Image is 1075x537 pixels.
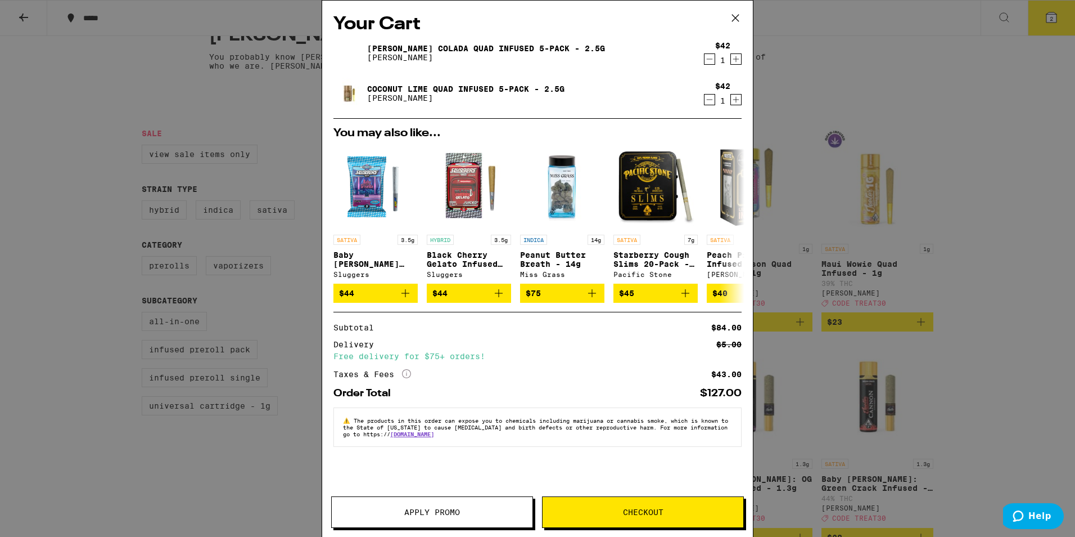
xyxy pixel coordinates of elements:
[520,145,604,284] a: Open page for Peanut Butter Breath - 14g from Miss Grass
[333,369,411,379] div: Taxes & Fees
[427,235,454,245] p: HYBRID
[623,508,663,516] span: Checkout
[730,53,742,65] button: Increment
[333,284,418,303] button: Add to bag
[715,56,730,65] div: 1
[333,78,365,109] img: Coconut Lime Quad Infused 5-Pack - 2.5g
[333,37,365,69] img: Pina Colada Quad Infused 5-Pack - 2.5g
[613,235,640,245] p: SATIVA
[367,84,564,93] a: Coconut Lime Quad Infused 5-Pack - 2.5g
[613,250,698,268] p: Starberry Cough Slims 20-Pack - 7g
[427,145,511,229] img: Sluggers - Black Cherry Gelato Infused 5-pack - 3.5g
[715,82,730,91] div: $42
[711,324,742,332] div: $84.00
[520,145,604,229] img: Miss Grass - Peanut Butter Breath - 14g
[398,235,418,245] p: 3.5g
[491,235,511,245] p: 3.5g
[707,284,791,303] button: Add to bag
[520,271,604,278] div: Miss Grass
[520,235,547,245] p: INDICA
[715,41,730,50] div: $42
[712,289,728,298] span: $40
[704,94,715,105] button: Decrement
[367,93,564,102] p: [PERSON_NAME]
[715,96,730,105] div: 1
[404,508,460,516] span: Apply Promo
[588,235,604,245] p: 14g
[613,284,698,303] button: Add to bag
[390,431,434,437] a: [DOMAIN_NAME]
[542,496,744,528] button: Checkout
[333,250,418,268] p: Baby [PERSON_NAME] Infused 5-pack - 3.5g
[619,289,634,298] span: $45
[427,271,511,278] div: Sluggers
[707,145,791,229] img: Claybourne Co. - Peach Pie Infused Frosted Flyers 5-Pack - 2.5g
[333,235,360,245] p: SATIVA
[333,341,382,348] div: Delivery
[333,145,418,284] a: Open page for Baby Griselda Infused 5-pack - 3.5g from Sluggers
[427,250,511,268] p: Black Cherry Gelato Infused 5-pack - 3.5g
[730,94,742,105] button: Increment
[333,12,742,37] h2: Your Cart
[343,417,728,437] span: The products in this order can expose you to chemicals including marijuana or cannabis smoke, whi...
[707,235,734,245] p: SATIVA
[707,271,791,278] div: [PERSON_NAME] Co.
[343,417,354,424] span: ⚠️
[427,284,511,303] button: Add to bag
[700,388,742,399] div: $127.00
[684,235,698,245] p: 7g
[432,289,448,298] span: $44
[333,388,399,399] div: Order Total
[333,352,742,360] div: Free delivery for $75+ orders!
[520,284,604,303] button: Add to bag
[704,53,715,65] button: Decrement
[520,250,604,268] p: Peanut Butter Breath - 14g
[331,496,533,528] button: Apply Promo
[613,145,698,229] img: Pacific Stone - Starberry Cough Slims 20-Pack - 7g
[427,145,511,284] a: Open page for Black Cherry Gelato Infused 5-pack - 3.5g from Sluggers
[613,145,698,284] a: Open page for Starberry Cough Slims 20-Pack - 7g from Pacific Stone
[707,145,791,284] a: Open page for Peach Pie Infused Frosted Flyers 5-Pack - 2.5g from Claybourne Co.
[367,44,605,53] a: [PERSON_NAME] Colada Quad Infused 5-Pack - 2.5g
[333,145,418,229] img: Sluggers - Baby Griselda Infused 5-pack - 3.5g
[367,53,605,62] p: [PERSON_NAME]
[613,271,698,278] div: Pacific Stone
[526,289,541,298] span: $75
[339,289,354,298] span: $44
[333,128,742,139] h2: You may also like...
[711,370,742,378] div: $43.00
[333,324,382,332] div: Subtotal
[1003,503,1064,531] iframe: Opens a widget where you can find more information
[716,341,742,348] div: $5.00
[333,271,418,278] div: Sluggers
[707,250,791,268] p: Peach Pie Infused Frosted Flyers 5-Pack - 2.5g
